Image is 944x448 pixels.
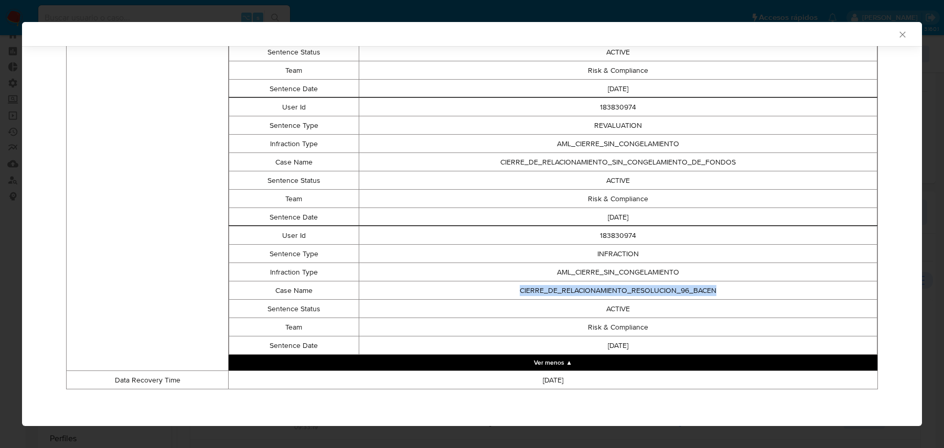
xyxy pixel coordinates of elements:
[359,171,877,190] td: ACTIVE
[359,61,877,80] td: Risk & Compliance
[359,98,877,116] td: 183830974
[229,281,359,300] td: Case Name
[359,245,877,263] td: INFRACTION
[229,135,359,153] td: Infraction Type
[229,355,877,370] button: Collapse array
[229,43,359,61] td: Sentence Status
[359,300,877,318] td: ACTIVE
[359,318,877,336] td: Risk & Compliance
[359,208,877,226] td: [DATE]
[229,318,359,336] td: Team
[359,226,877,245] td: 183830974
[229,226,359,245] td: User Id
[359,263,877,281] td: AML_CIERRE_SIN_CONGELAMIENTO
[229,336,359,355] td: Sentence Date
[229,61,359,80] td: Team
[229,245,359,263] td: Sentence Type
[359,43,877,61] td: ACTIVE
[229,208,359,226] td: Sentence Date
[359,80,877,98] td: [DATE]
[229,98,359,116] td: User Id
[359,336,877,355] td: [DATE]
[359,190,877,208] td: Risk & Compliance
[897,29,907,39] button: Cerrar ventana
[67,371,229,389] td: Data Recovery Time
[229,300,359,318] td: Sentence Status
[229,171,359,190] td: Sentence Status
[22,22,922,426] div: closure-recommendation-modal
[229,153,359,171] td: Case Name
[359,281,877,300] td: CIERRE_DE_RELACIONAMIENTO_RESOLUCION_96_BACEN
[359,135,877,153] td: AML_CIERRE_SIN_CONGELAMIENTO
[229,80,359,98] td: Sentence Date
[359,116,877,135] td: REVALUATION
[229,371,878,389] td: [DATE]
[359,153,877,171] td: CIERRE_DE_RELACIONAMIENTO_SIN_CONGELAMIENTO_DE_FONDOS
[229,263,359,281] td: Infraction Type
[229,190,359,208] td: Team
[229,116,359,135] td: Sentence Type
